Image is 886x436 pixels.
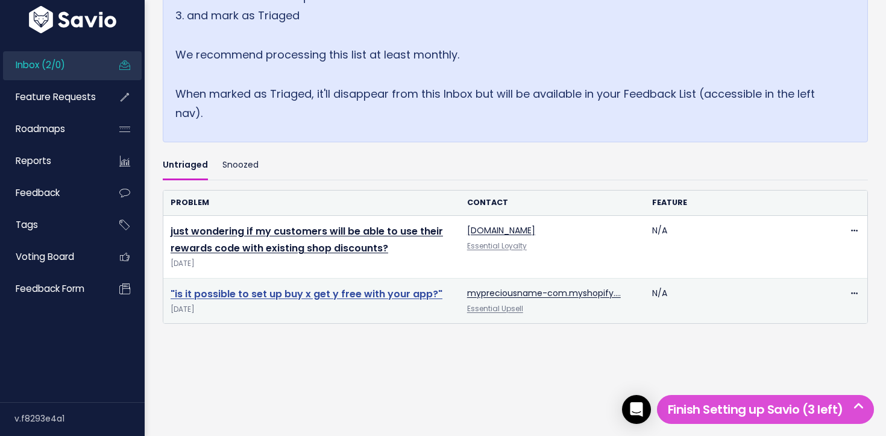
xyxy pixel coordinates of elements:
ul: Filter feature requests [163,152,868,180]
th: Problem [163,191,460,215]
th: Feature [645,191,830,215]
span: Voting Board [16,250,74,263]
td: N/A [645,278,830,323]
span: Feedback [16,186,60,199]
span: Tags [16,218,38,231]
a: mypreciousname-com.myshopify.… [467,287,621,299]
span: Reports [16,154,51,167]
a: Untriaged [163,152,208,180]
span: Feedback form [16,282,84,295]
a: Roadmaps [3,115,100,143]
div: Open Intercom Messenger [622,395,651,424]
a: [DOMAIN_NAME] [467,224,535,236]
a: "is it possible to set up buy x get y free with your app?" [171,287,442,301]
td: N/A [645,215,830,278]
a: Voting Board [3,243,100,271]
span: Inbox (2/0) [16,58,65,71]
img: logo-white.9d6f32f41409.svg [26,6,119,33]
a: Feedback form [3,275,100,303]
h5: Finish Setting up Savio (3 left) [662,400,869,419]
a: Reports [3,147,100,175]
a: just wondering if my customers will be able to use their rewards code with existing shop discounts? [171,224,443,256]
th: Contact [460,191,645,215]
div: v.f8293e4a1 [14,403,145,434]
a: Snoozed [222,152,259,180]
a: Tags [3,211,100,239]
a: Inbox (2/0) [3,51,100,79]
span: [DATE] [171,303,453,316]
a: Essential Loyalty [467,241,527,251]
span: Feature Requests [16,90,96,103]
a: Essential Upsell [467,304,523,314]
a: Feedback [3,179,100,207]
span: [DATE] [171,257,453,270]
a: Feature Requests [3,83,100,111]
span: Roadmaps [16,122,65,135]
